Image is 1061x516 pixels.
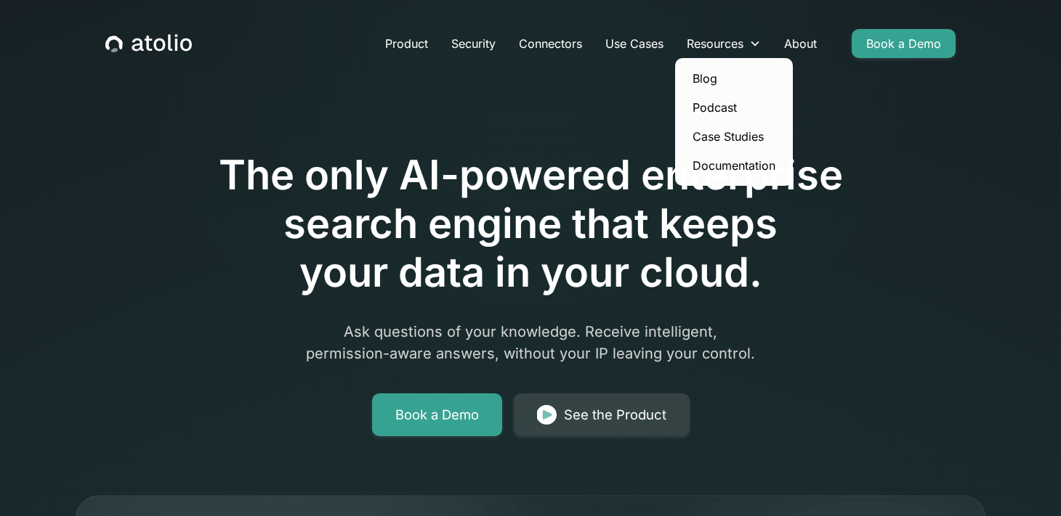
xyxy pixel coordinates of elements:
a: Use Cases [594,29,675,58]
a: Documentation [681,151,787,180]
a: Connectors [507,29,594,58]
nav: Resources [675,58,793,186]
a: Podcast [681,93,787,122]
p: Ask questions of your knowledge. Receive intelligent, permission-aware answers, without your IP l... [251,321,810,364]
a: home [105,34,192,53]
div: Resources [687,35,743,52]
a: Book a Demo [372,393,502,437]
h1: The only AI-powered enterprise search engine that keeps your data in your cloud. [158,151,903,298]
div: See the Product [564,405,666,425]
div: Resources [675,29,772,58]
a: Security [440,29,507,58]
a: About [772,29,828,58]
a: See the Product [514,393,690,437]
a: Book a Demo [852,29,956,58]
a: Case Studies [681,122,787,151]
a: Product [374,29,440,58]
a: Blog [681,64,787,93]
